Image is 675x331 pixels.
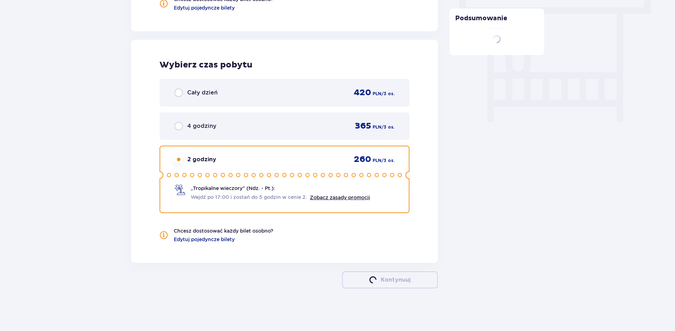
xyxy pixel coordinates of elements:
p: Cały dzień [187,89,218,97]
p: 4 godziny [187,122,216,130]
img: loader [490,33,503,45]
p: Wybierz czas pobytu [160,60,409,70]
p: Podsumowanie [450,14,545,28]
p: „Tropikalne wieczory" (Ndz. - Pt.): [191,185,275,192]
p: PLN [373,124,381,130]
a: Edytuj pojedyncze bilety [174,4,235,11]
p: 2 godziny [187,156,216,163]
img: loader [368,275,378,285]
p: Chcesz dostosować każdy bilet osobno? [174,227,273,234]
p: / 3 os. [381,91,395,97]
span: Wejdź po 17:00 i zostań do 5 godzin w cenie 2. [191,194,307,201]
p: / 3 os. [381,124,395,130]
p: 420 [354,87,371,98]
p: 260 [354,154,371,165]
p: / 3 os. [381,157,395,164]
a: Zobacz zasady promocji [310,195,370,200]
p: PLN [373,91,381,97]
a: Edytuj pojedyncze bilety [174,236,235,243]
button: loaderKontynuuj [342,271,438,288]
p: 365 [355,121,371,131]
p: Kontynuuj [381,276,411,284]
p: PLN [373,157,381,164]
